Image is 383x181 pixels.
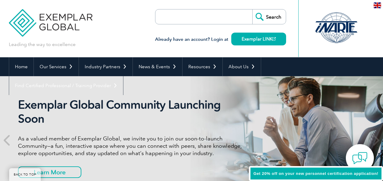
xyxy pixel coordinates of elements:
p: As a valued member of Exemplar Global, we invite you to join our soon-to-launch Community—a fun, ... [18,135,246,157]
a: News & Events [133,57,182,76]
input: Search [252,9,286,24]
img: en [374,2,381,8]
p: Leading the way to excellence [9,41,76,48]
h2: Exemplar Global Community Launching Soon [18,98,246,126]
a: Find Certified Professional / Training Provider [9,76,123,95]
span: Get 20% off on your new personnel certification application! [254,171,378,176]
img: contact-chat.png [352,151,367,166]
a: Our Services [34,57,79,76]
a: Home [9,57,34,76]
img: open_square.png [272,37,276,41]
a: About Us [223,57,261,76]
a: Learn More [18,166,81,178]
a: Resources [183,57,222,76]
a: BACK TO TOP [9,168,41,181]
h3: Already have an account? Login at [155,36,286,43]
a: Industry Partners [79,57,133,76]
a: Exemplar LINK [231,33,286,45]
